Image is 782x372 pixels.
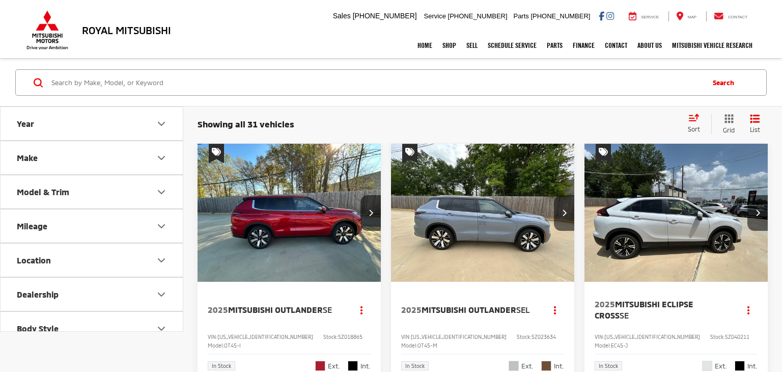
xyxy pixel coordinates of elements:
span: White Diamond [702,361,712,371]
span: Special [209,144,224,163]
span: 2025 [208,305,228,314]
span: Special [402,144,417,163]
a: Service [621,11,666,21]
a: Contact [706,11,755,21]
a: 2025 Mitsubishi Outlander SE2025 Mitsubishi Outlander SE2025 Mitsubishi Outlander SE2025 Mitsubis... [197,144,382,282]
button: Actions [353,301,371,319]
span: SZ023634 [532,334,556,340]
a: Facebook: Click to visit our Facebook page [599,12,604,20]
span: SZ040211 [725,334,749,340]
span: Stock: [710,334,725,340]
div: 2025 Mitsubishi Eclipse Cross SE 0 [584,144,769,282]
span: [US_VEHICLE_IDENTIFICATION_NUMBER] [411,334,507,340]
div: 2025 Mitsubishi Outlander SE 0 [197,144,382,282]
span: dropdown dots [554,306,556,314]
span: SZ018865 [338,334,362,340]
span: [US_VEHICLE_IDENTIFICATION_NUMBER] [604,334,700,340]
span: Brick Brown [541,361,551,371]
span: Black [735,361,745,371]
span: Grid [723,126,735,135]
span: Service [424,12,446,20]
div: Mileage [17,221,47,231]
span: Ext. [715,361,727,371]
h3: Royal Mitsubishi [82,24,171,36]
div: Dealership [155,288,167,301]
span: Showing all 31 vehicles [198,119,294,129]
button: Select sort value [683,114,711,134]
span: In Stock [212,363,231,368]
button: Actions [546,301,564,319]
button: Model & TrimModel & Trim [1,175,184,208]
span: Model: [208,342,224,349]
span: 2025 [401,305,422,314]
a: Home [412,33,437,58]
span: SE [323,305,332,314]
span: List [750,125,760,134]
span: SEL [516,305,530,314]
span: Mitsubishi Eclipse Cross [595,299,693,320]
span: Int. [747,361,758,371]
a: Parts: Opens in a new tab [542,33,568,58]
span: Sort [688,125,700,132]
button: Next image [554,195,574,231]
a: Schedule Service: Opens in a new tab [483,33,542,58]
div: Location [17,255,51,265]
input: Search by Make, Model, or Keyword [50,70,703,95]
span: Stock: [323,334,338,340]
span: EC45-J [611,342,628,349]
span: [US_VEHICLE_IDENTIFICATION_NUMBER] [217,334,313,340]
button: Next image [747,195,768,231]
span: Model: [401,342,417,349]
span: Stock: [517,334,532,340]
button: YearYear [1,107,184,140]
span: Special [596,144,611,163]
span: OT45-I [224,342,241,349]
span: Int. [554,361,564,371]
div: 2025 Mitsubishi Outlander SEL 0 [390,144,575,282]
span: Sales [333,12,351,20]
span: Int. [360,361,371,371]
a: Contact [600,33,632,58]
a: Finance [568,33,600,58]
span: Moonstone Gray Metallic/Black Roof [509,361,519,371]
button: DealershipDealership [1,278,184,311]
div: Year [155,118,167,130]
a: 2025Mitsubishi Eclipse CrossSE [595,299,730,322]
a: Instagram: Click to visit our Instagram page [606,12,614,20]
span: Parts [513,12,528,20]
div: Dealership [17,289,59,299]
img: 2025 Mitsubishi Outlander SE [197,144,382,282]
a: 2025Mitsubishi OutlanderSE [208,304,343,315]
span: [PHONE_NUMBER] [530,12,590,20]
button: LocationLocation [1,244,184,277]
button: Actions [740,301,758,319]
span: OT45-M [417,342,437,349]
div: Model & Trim [17,187,69,197]
img: 2025 Mitsubishi Eclipse Cross SE [584,144,769,282]
span: VIN: [595,334,604,340]
a: 2025Mitsubishi OutlanderSEL [401,304,536,315]
span: [PHONE_NUMBER] [353,12,417,20]
span: Black [348,361,358,371]
a: 2025 Mitsubishi Eclipse Cross SE2025 Mitsubishi Eclipse Cross SE2025 Mitsubishi Eclipse Cross SE2... [584,144,769,282]
div: Model & Trim [155,186,167,198]
span: dropdown dots [747,306,749,314]
span: 2025 [595,299,615,309]
span: In Stock [405,363,425,368]
span: Contact [728,15,747,19]
button: List View [742,114,768,135]
span: In Stock [599,363,618,368]
img: Mitsubishi [24,10,70,50]
a: Shop [437,33,461,58]
a: Mitsubishi Vehicle Research [667,33,758,58]
span: SE [620,310,629,320]
div: Year [17,119,34,128]
span: Ext. [328,361,340,371]
span: Mitsubishi Outlander [228,305,323,314]
span: Map [688,15,696,19]
a: Sell [461,33,483,58]
button: MileageMileage [1,209,184,243]
a: Map [668,11,704,21]
span: VIN: [208,334,217,340]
